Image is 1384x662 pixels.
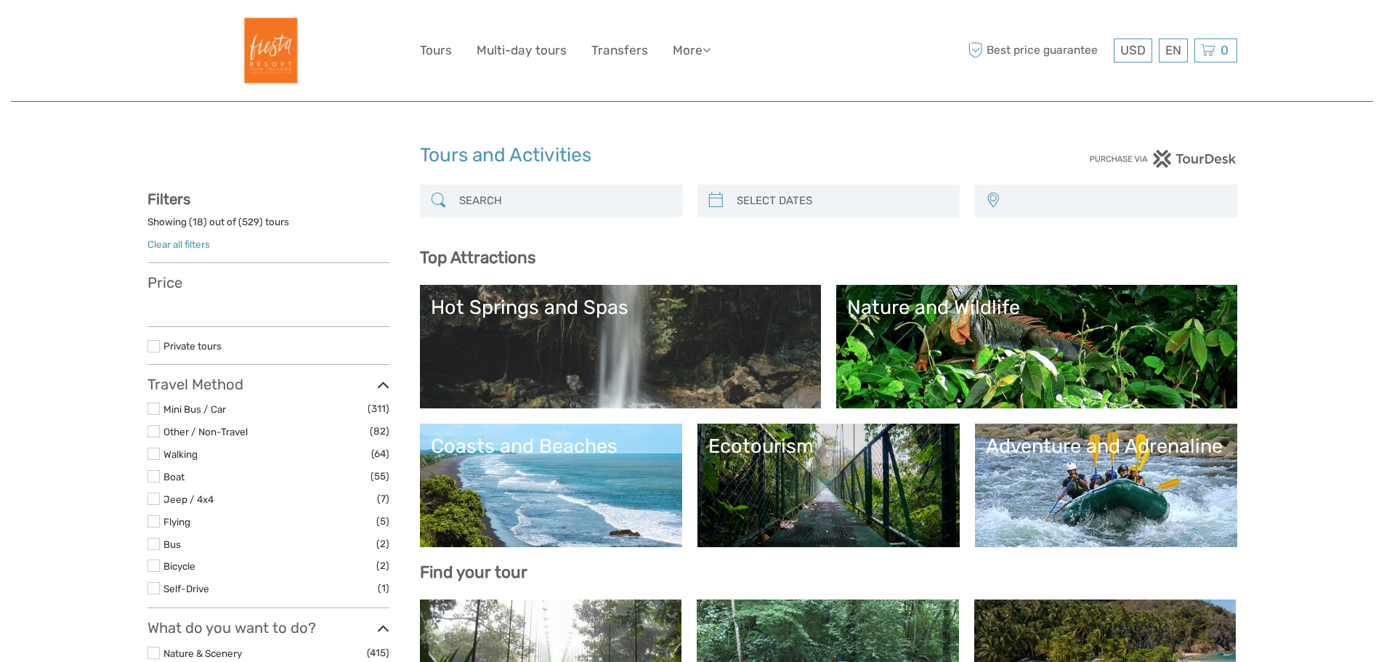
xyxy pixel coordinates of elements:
span: (5) [376,513,389,530]
a: Self-Drive [163,583,209,594]
div: Coasts and Beaches [431,435,671,458]
a: Mini Bus / Car [163,403,226,415]
a: Private tours [163,340,222,352]
h3: Price [147,274,389,291]
a: More [673,40,711,61]
div: Showing ( ) out of ( ) tours [147,215,389,238]
a: Jeep / 4x4 [163,493,214,505]
span: (64) [371,445,389,462]
div: Hot Springs and Spas [431,296,810,319]
a: Hot Springs and Spas [431,296,810,397]
a: Tours [420,40,452,61]
a: Multi-day tours [477,40,567,61]
span: (415) [367,645,389,661]
span: USD [1120,43,1146,57]
b: Find your tour [420,562,527,582]
span: Best price guarantee [965,39,1110,62]
label: 529 [242,215,259,229]
input: SELECT DATES [731,188,952,214]
a: Flying [163,516,190,528]
a: Bicycle [163,560,195,572]
h3: What do you want to do? [147,619,389,637]
span: (1) [378,580,389,597]
label: 18 [193,215,203,229]
a: Transfers [591,40,648,61]
span: (311) [368,400,389,417]
img: PurchaseViaTourDesk.png [1089,150,1237,168]
div: EN [1159,39,1188,62]
a: Boat [163,471,185,483]
div: Adventure and Adrenaline [986,435,1226,458]
a: Nature and Wildlife [847,296,1226,397]
span: (7) [377,491,389,507]
img: Fiesta Resort [229,11,308,90]
a: Nature & Scenery [163,647,242,659]
a: Bus [163,538,181,550]
span: (82) [370,423,389,440]
a: Adventure and Adrenaline [986,435,1226,536]
div: Ecotourism [708,435,949,458]
b: Top Attractions [420,248,535,267]
a: Coasts and Beaches [431,435,671,536]
span: (55) [371,468,389,485]
input: SEARCH [453,188,675,214]
a: Ecotourism [708,435,949,536]
a: Clear all filters [147,238,210,250]
a: Other / Non-Travel [163,426,248,437]
h1: Tours and Activities [420,144,965,167]
a: Walking [163,448,198,460]
span: (2) [376,536,389,552]
h3: Travel Method [147,376,389,393]
strong: Filters [147,190,190,208]
span: 0 [1218,43,1231,57]
div: Nature and Wildlife [847,296,1226,319]
span: (2) [376,557,389,574]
